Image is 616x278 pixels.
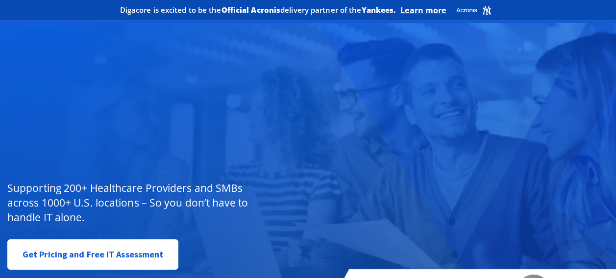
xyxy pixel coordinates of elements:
p: Supporting 200+ Healthcare Providers and SMBs across 1000+ U.S. locations – So you don’t have to ... [7,181,259,225]
a: Learn more [400,5,446,15]
b: Official Acronis [222,5,281,15]
span: Get Pricing and Free IT Assessment [23,245,163,264]
b: Yankees. [362,5,396,15]
h2: Digacore is excited to be the delivery partner of the [120,6,396,14]
img: Acronis [456,5,492,16]
a: Get Pricing and Free IT Assessment [7,239,178,270]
